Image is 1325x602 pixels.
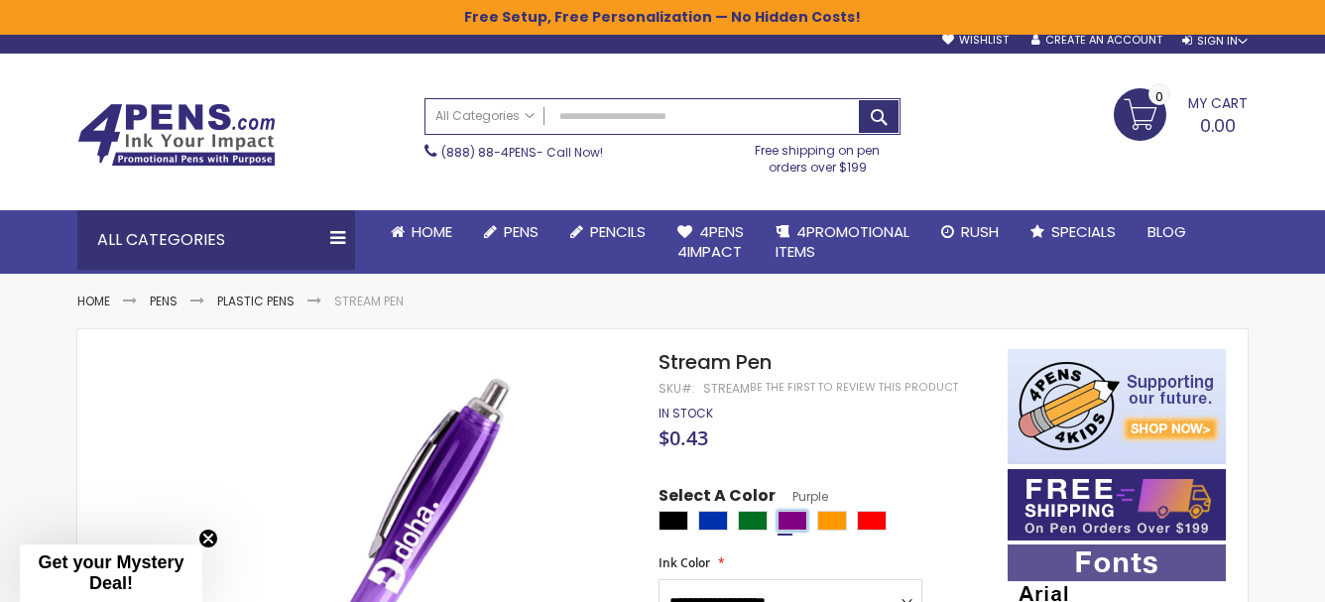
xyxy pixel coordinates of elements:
[659,485,776,512] span: Select A Color
[590,221,646,242] span: Pencils
[662,210,760,275] a: 4Pens4impact
[1008,469,1226,541] img: Free shipping on orders over $199
[334,294,404,309] li: Stream Pen
[468,210,554,254] a: Pens
[1051,221,1116,242] span: Specials
[677,221,744,262] span: 4Pens 4impact
[435,108,535,124] span: All Categories
[698,511,728,531] div: Blue
[441,144,537,161] a: (888) 88-4PENS
[750,380,958,395] a: Be the first to review this product
[659,348,772,376] span: Stream Pen
[659,405,713,421] span: In stock
[778,511,807,531] div: Purple
[1200,113,1236,138] span: 0.00
[659,424,708,451] span: $0.43
[38,552,183,593] span: Get your Mystery Deal!
[735,135,902,175] div: Free shipping on pen orders over $199
[1031,33,1162,48] a: Create an Account
[1132,210,1202,254] a: Blog
[77,210,355,270] div: All Categories
[441,144,603,161] span: - Call Now!
[425,99,544,132] a: All Categories
[375,210,468,254] a: Home
[776,221,909,262] span: 4PROMOTIONAL ITEMS
[659,406,713,421] div: Availability
[776,488,828,505] span: Purple
[554,210,662,254] a: Pencils
[925,210,1015,254] a: Rush
[659,511,688,531] div: Black
[412,221,452,242] span: Home
[760,210,925,275] a: 4PROMOTIONALITEMS
[961,221,999,242] span: Rush
[150,293,178,309] a: Pens
[77,293,110,309] a: Home
[857,511,887,531] div: Red
[77,103,276,167] img: 4Pens Custom Pens and Promotional Products
[1008,349,1226,464] img: 4pens 4 kids
[942,33,1009,48] a: Wishlist
[1114,88,1248,138] a: 0.00 0
[703,381,750,397] div: Stream
[738,511,768,531] div: Green
[1182,34,1248,49] div: Sign In
[20,544,202,602] div: Get your Mystery Deal!Close teaser
[1015,210,1132,254] a: Specials
[198,529,218,548] button: Close teaser
[659,554,710,571] span: Ink Color
[504,221,539,242] span: Pens
[1155,87,1163,106] span: 0
[817,511,847,531] div: Orange
[1147,221,1186,242] span: Blog
[659,380,695,397] strong: SKU
[217,293,295,309] a: Plastic Pens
